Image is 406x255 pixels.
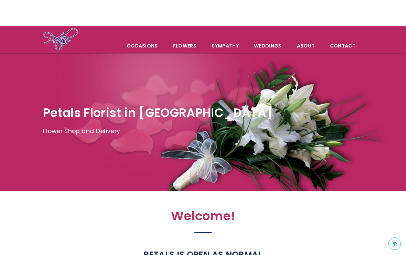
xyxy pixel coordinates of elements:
a: Flowers [166,39,204,53]
span: Weddings [247,39,289,53]
a: About [290,39,322,53]
a: Contact [323,39,363,53]
span: Petals Florist in [GEOGRAPHIC_DATA] [43,104,273,121]
img: Home [43,28,78,52]
p: Flower Shop and Delivery [43,126,363,137]
h2: Welcome! [53,209,353,227]
span: Occasions [119,39,165,53]
a: Sympathy [204,39,246,53]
